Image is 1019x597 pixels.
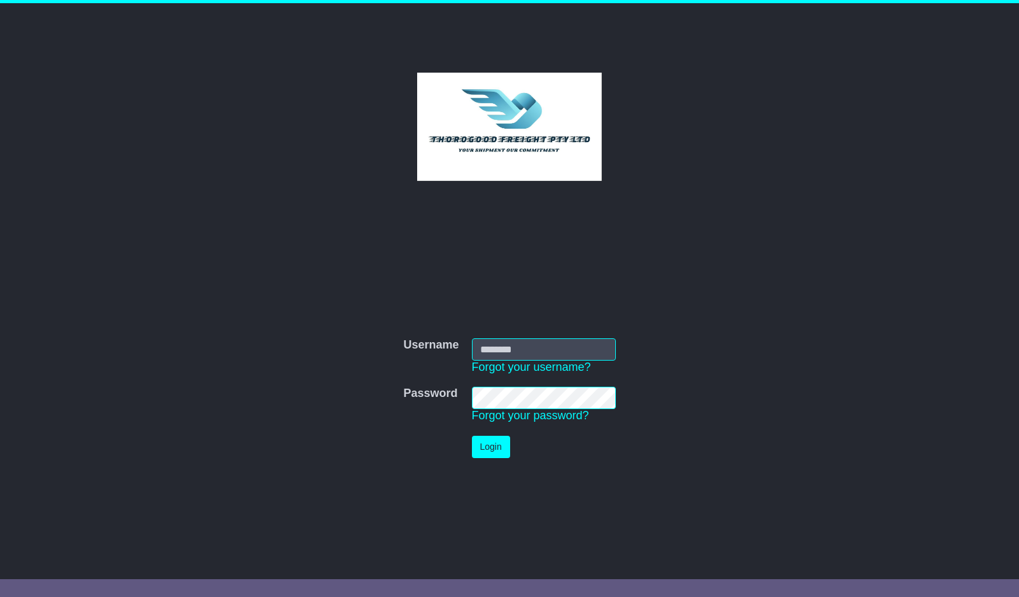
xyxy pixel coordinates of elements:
[417,73,602,181] img: Thorogood Freight Pty Ltd
[472,436,510,458] button: Login
[472,409,589,422] a: Forgot your password?
[472,361,591,373] a: Forgot your username?
[403,338,459,352] label: Username
[403,387,457,401] label: Password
